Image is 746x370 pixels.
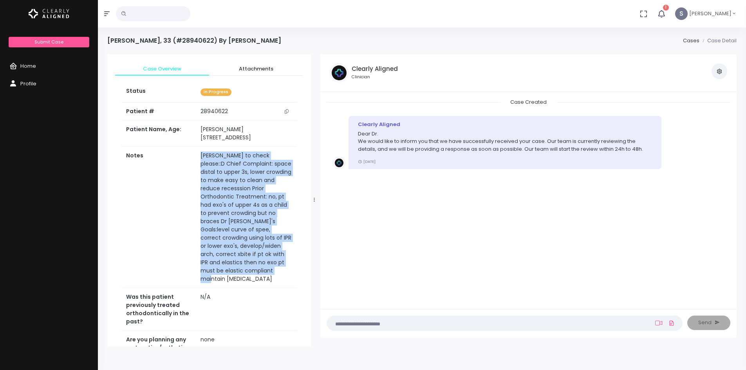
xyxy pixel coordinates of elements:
span: S [675,7,688,20]
span: Home [20,62,36,70]
td: N/A [196,288,297,330]
img: Logo Horizontal [29,5,69,22]
th: Patient # [121,102,196,121]
span: Case Created [501,96,556,108]
span: Attachments [215,65,297,73]
h5: Clearly Aligned [352,65,398,72]
span: [PERSON_NAME] [689,10,732,18]
a: Submit Case [9,37,89,47]
th: Was this patient previously treated orthodontically in the past? [121,288,196,330]
h4: [PERSON_NAME], 33 (#28940622) By [PERSON_NAME] [107,37,281,44]
th: Status [121,82,196,102]
a: Add Loom Video [654,320,664,326]
small: Clinician [352,74,398,80]
span: Profile [20,80,36,87]
div: scrollable content [327,98,730,301]
span: Case Overview [121,65,203,73]
a: Add Files [667,316,676,330]
span: In Progress [200,88,231,96]
li: Case Detail [699,37,737,45]
a: Cases [683,37,699,44]
span: Submit Case [34,39,63,45]
th: Notes [121,146,196,288]
td: [PERSON_NAME] to check please::D Chief Complaint: space distal to upper 3s, lower crowding to mak... [196,146,297,288]
th: Patient Name, Age: [121,121,196,147]
div: scrollable content [107,54,311,347]
td: 28940622 [196,103,297,121]
p: Dear Dr. We would like to inform you that we have successfully received your case. Our team is cu... [358,130,652,153]
div: Clearly Aligned [358,121,652,128]
span: 1 [663,5,669,11]
small: [DATE] [358,159,376,164]
td: [PERSON_NAME][STREET_ADDRESS] [196,121,297,147]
